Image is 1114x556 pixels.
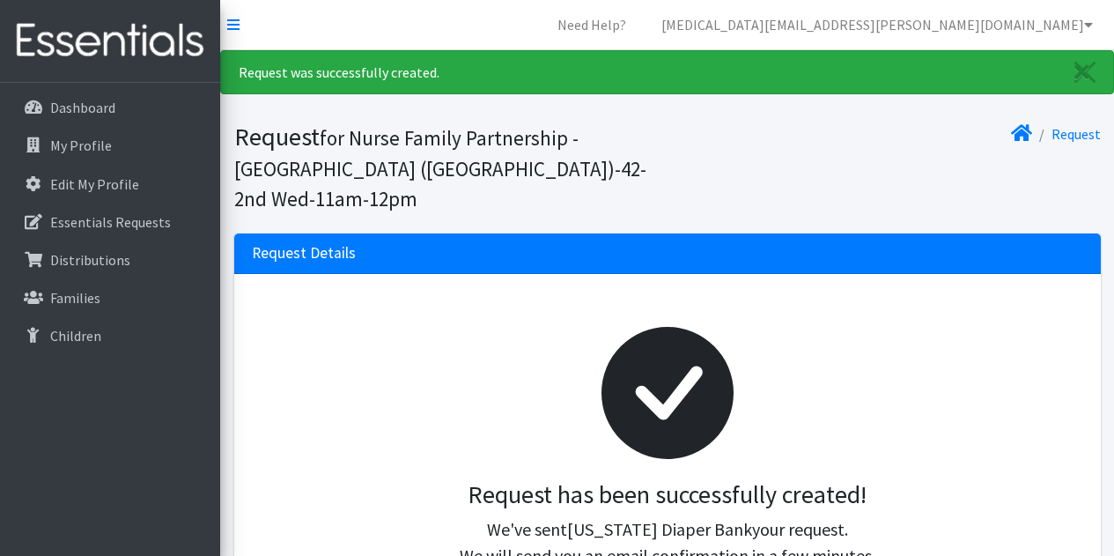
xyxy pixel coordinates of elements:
p: My Profile [50,137,112,154]
a: My Profile [7,128,213,163]
p: Essentials Requests [50,213,171,231]
a: Dashboard [7,90,213,125]
a: Need Help? [543,7,640,42]
img: HumanEssentials [7,11,213,70]
p: Families [50,289,100,307]
a: Children [7,318,213,353]
h3: Request Details [252,244,356,263]
a: Essentials Requests [7,204,213,240]
p: Children [50,327,101,345]
p: Edit My Profile [50,175,139,193]
div: Request was successfully created. [220,50,1114,94]
h3: Request has been successfully created! [266,480,1069,510]
a: Edit My Profile [7,167,213,202]
p: Distributions [50,251,130,269]
a: Families [7,280,213,315]
small: for Nurse Family Partnership - [GEOGRAPHIC_DATA] ([GEOGRAPHIC_DATA])-42- 2nd Wed-11am-12pm [234,125,646,211]
a: Distributions [7,242,213,278]
h1: Request [234,122,661,213]
a: [MEDICAL_DATA][EMAIL_ADDRESS][PERSON_NAME][DOMAIN_NAME] [647,7,1107,42]
span: [US_STATE] Diaper Bank [567,518,752,540]
p: Dashboard [50,99,115,116]
a: Request [1051,125,1101,143]
a: Close [1057,51,1113,93]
